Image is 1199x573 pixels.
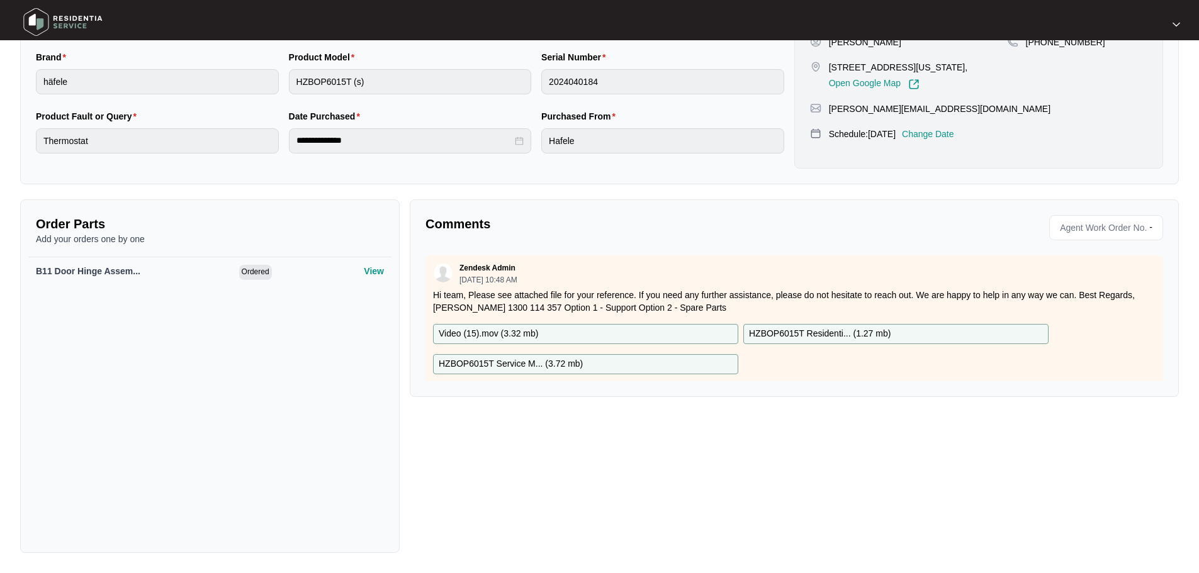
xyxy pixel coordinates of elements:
p: View [364,265,384,277]
label: Brand [36,51,71,64]
label: Purchased From [541,110,621,123]
p: Video (15).mov ( 3.32 mb ) [439,327,539,341]
img: dropdown arrow [1173,21,1180,28]
input: Date Purchased [296,134,513,147]
img: map-pin [810,61,821,72]
img: map-pin [810,128,821,139]
input: Serial Number [541,69,784,94]
span: B11 Door Hinge Assem... [36,266,140,276]
input: Product Model [289,69,532,94]
p: HZBOP6015T Residenti... ( 1.27 mb ) [749,327,891,341]
p: HZBOP6015T Service M... ( 3.72 mb ) [439,357,583,371]
p: Add your orders one by one [36,233,384,245]
label: Serial Number [541,51,611,64]
img: map-pin [810,103,821,114]
p: [DATE] 10:48 AM [459,276,517,284]
label: Product Model [289,51,360,64]
input: Product Fault or Query [36,128,279,153]
p: Hi team, Please see attached file for your reference. If you need any further assistance, please ... [433,289,1156,314]
label: Product Fault or Query [36,110,142,123]
input: Purchased From [541,128,784,153]
a: Open Google Map [829,79,920,90]
p: [STREET_ADDRESS][US_STATE], [829,61,967,74]
img: Link-External [908,79,920,90]
p: Change Date [902,128,954,140]
p: Zendesk Admin [459,263,515,273]
img: user.svg [434,264,453,282]
img: residentia service logo [19,3,107,41]
label: Date Purchased [289,110,365,123]
p: Comments [425,215,785,233]
input: Brand [36,69,279,94]
p: - [1149,218,1157,237]
p: Order Parts [36,215,384,233]
p: Schedule: [DATE] [829,128,896,140]
span: Ordered [239,265,272,280]
p: [PERSON_NAME][EMAIL_ADDRESS][DOMAIN_NAME] [829,103,1050,115]
span: Agent Work Order No. [1055,218,1147,237]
